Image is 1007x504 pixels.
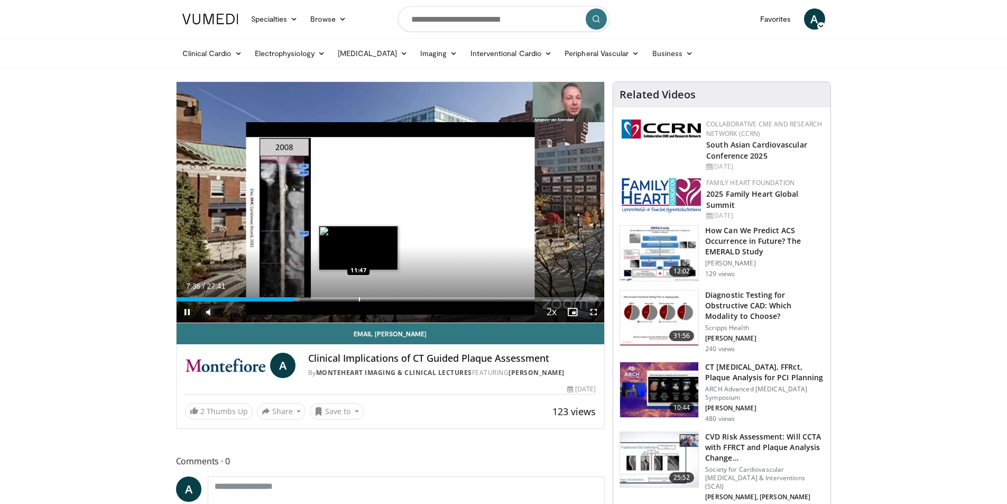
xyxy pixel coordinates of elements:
h3: Diagnostic Testing for Obstructive CAD: Which Modality to Choose? [705,290,824,322]
h4: Related Videos [620,88,696,101]
img: c1d4975e-bb9a-4212-93f4-029552a5e728.150x105_q85_crop-smart_upscale.jpg [620,226,698,281]
a: 12:02 How Can We Predict ACS Occurrence in Future? The EMERALD Study [PERSON_NAME] 129 views [620,225,824,281]
input: Search topics, interventions [398,6,609,32]
div: [DATE] [706,211,822,221]
span: Comments 0 [176,454,605,468]
span: / [203,282,205,290]
span: 123 views [552,405,596,418]
button: Enable picture-in-picture mode [562,301,583,323]
a: South Asian Cardiovascular Conference 2025 [706,140,807,161]
a: Favorites [754,8,798,30]
a: 31:56 Diagnostic Testing for Obstructive CAD: Which Modality to Choose? Scripps Health [PERSON_NA... [620,290,824,353]
a: Peripheral Vascular [558,43,645,64]
a: Interventional Cardio [464,43,559,64]
a: Electrophysiology [248,43,331,64]
a: 2 Thumbs Up [185,403,253,419]
button: Playback Rate [541,301,562,323]
button: Share [257,403,306,420]
p: 480 views [705,415,735,423]
p: [PERSON_NAME], [PERSON_NAME] [705,493,824,501]
img: 96363db5-6b1b-407f-974b-715268b29f70.jpeg.150x105_q85_autocrop_double_scale_upscale_version-0.2.jpg [622,178,701,213]
a: [PERSON_NAME] [509,368,565,377]
p: [PERSON_NAME] [705,259,824,268]
img: e981dc52-930e-4b2f-afc8-efe3dda3cd67.150x105_q85_crop-smart_upscale.jpg [620,432,698,487]
button: Pause [177,301,198,323]
p: ARCH Advanced [MEDICAL_DATA] Symposium [705,385,824,402]
a: A [270,353,295,378]
button: Fullscreen [583,301,604,323]
a: Browse [304,8,353,30]
button: Mute [198,301,219,323]
p: Scripps Health [705,324,824,332]
img: a04ee3ba-8487-4636-b0fb-5e8d268f3737.png.150x105_q85_autocrop_double_scale_upscale_version-0.2.png [622,120,701,139]
p: 240 views [705,345,735,353]
span: 10:44 [669,402,695,413]
a: [MEDICAL_DATA] [331,43,414,64]
span: 25:52 [669,472,695,483]
h4: Clinical Implications of CT Guided Plaque Assessment [308,353,596,364]
p: [PERSON_NAME] [705,334,824,343]
p: Society for Cardiovascular [MEDICAL_DATA] & Interventions (SCAI) [705,465,824,491]
a: MonteHeart Imaging & Clinical Lectures [316,368,472,377]
a: Clinical Cardio [176,43,248,64]
a: Business [646,43,700,64]
div: [DATE] [706,162,822,171]
img: VuMedi Logo [182,14,238,24]
span: 12:02 [669,266,695,277]
span: 27:41 [207,282,225,290]
h3: CVD Risk Assessment: Will CCTA with FFRCT and Plaque Analysis Change… [705,432,824,463]
a: Family Heart Foundation [706,178,794,187]
a: A [176,476,201,502]
div: Progress Bar [177,297,605,301]
a: 2025 Family Heart Global Summit [706,189,798,210]
span: 31:56 [669,331,695,341]
div: [DATE] [567,384,596,394]
a: 10:44 CT [MEDICAL_DATA], FFRct, Plaque Analysis for PCI Planning ARCH Advanced [MEDICAL_DATA] Sym... [620,362,824,423]
a: Email [PERSON_NAME] [177,323,605,344]
img: 6fa56215-9cda-4cfd-b30a-ebdda1e98c27.150x105_q85_crop-smart_upscale.jpg [620,362,698,417]
p: 129 views [705,270,735,278]
h3: How Can We Predict ACS Occurrence in Future? The EMERALD Study [705,225,824,257]
p: [PERSON_NAME] [705,404,824,413]
h3: CT [MEDICAL_DATA], FFRct, Plaque Analysis for PCI Planning [705,362,824,383]
img: image.jpeg [319,226,398,270]
div: By FEATURING [308,368,596,378]
a: Collaborative CME and Research Network (CCRN) [706,120,822,138]
video-js: Video Player [177,82,605,323]
img: 9c8ef2a9-62c0-43e6-b80c-998305ca4029.150x105_q85_crop-smart_upscale.jpg [620,290,698,345]
button: Save to [310,403,364,420]
span: 7:36 [186,282,200,290]
a: A [804,8,825,30]
a: Specialties [245,8,304,30]
img: MonteHeart Imaging & Clinical Lectures [185,353,266,378]
a: Imaging [414,43,464,64]
span: 2 [200,406,205,416]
